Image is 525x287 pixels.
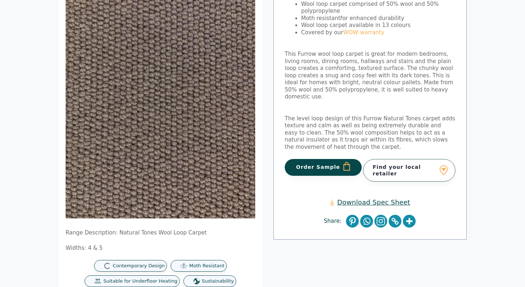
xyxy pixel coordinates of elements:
p: Widths: 4 & 5 [66,245,255,252]
a: Find your local retailer [363,159,455,182]
p: Range Description: Natural Tones Wool Loop Carpet [66,229,255,237]
a: Copy Link [389,215,401,228]
a: Whatsapp [360,215,373,228]
a: Instagram [374,215,387,228]
span: Suitable for Underfloor Heating [103,278,177,284]
a: Pinterest [346,215,359,228]
span: Wool loop carpet available in 13 colours [301,22,411,28]
a: Download Spec Sheet [330,198,410,206]
span: Moth resistant [301,15,341,22]
span: Contemporary Design [113,263,165,269]
span: Moth Resistant [189,263,225,269]
a: More [403,215,416,228]
span: for enhanced durability [341,15,404,22]
a: WOW warranty [343,29,384,36]
span: Wool loop carpet comprised of 50% wool and 50% polypropylene [301,1,439,15]
span: Sustainability [202,278,234,284]
span: Share: [324,218,345,225]
span: The level loop design of this Furrow Natural Tones carpet adds texture and calm as well as being ... [285,115,455,150]
button: Order Sample [285,159,362,176]
li: Covered by our [301,29,455,36]
span: This Furrow wool loop carpet is great for modern bedrooms, living rooms, dining rooms, hallways a... [285,51,453,100]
